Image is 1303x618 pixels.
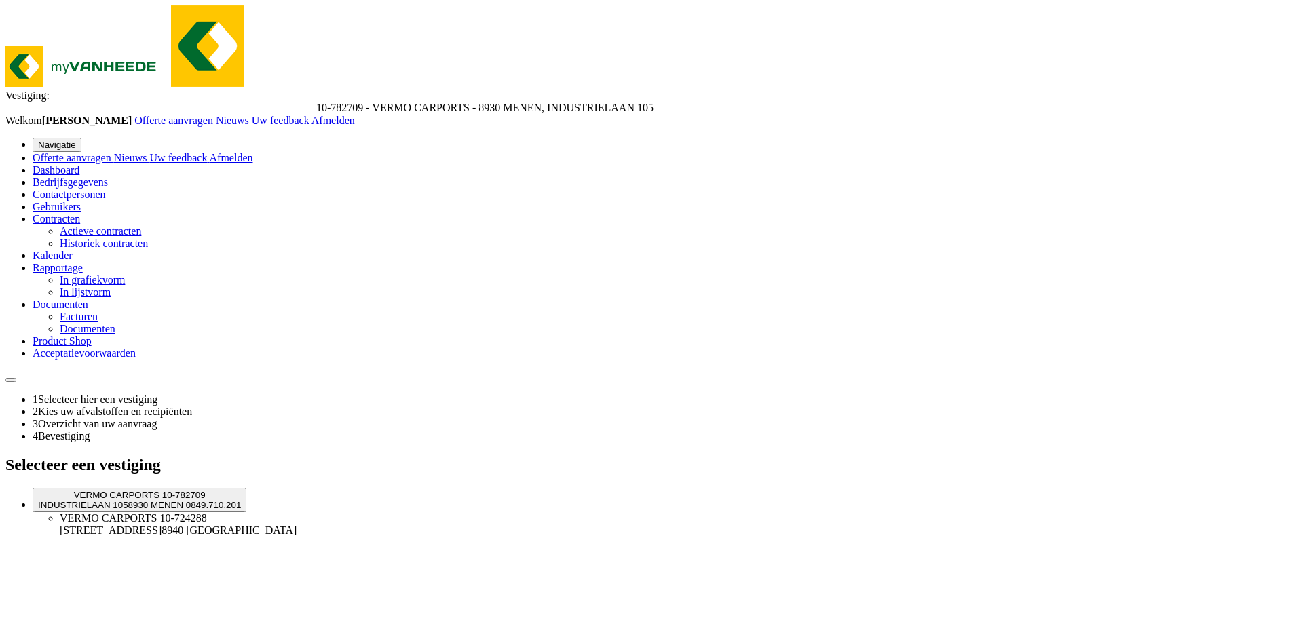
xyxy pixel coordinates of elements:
[33,201,81,212] a: Gebruikers
[252,115,309,126] span: Uw feedback
[33,176,108,188] a: Bedrijfsgegevens
[33,189,106,200] a: Contactpersonen
[74,490,159,500] span: VERMO CARPORTS
[160,512,207,524] span: 10-724288
[33,418,38,429] span: 3
[60,512,157,524] span: VERMO CARPORTS
[311,115,355,126] a: Afmelden
[33,250,73,261] a: Kalender
[134,115,216,126] a: Offerte aanvragen
[33,213,80,225] a: Contracten
[5,90,50,101] span: Vestiging:
[33,488,246,512] button: VERMO CARPORTS 10-782709 INDUSTRIELAAN 1058930 MENEN 0849.710.201
[38,393,157,405] span: Selecteer hier een vestiging
[33,393,38,405] span: 1
[33,335,92,347] a: Product Shop
[128,500,184,510] span: 8930 MENEN
[42,115,132,126] strong: [PERSON_NAME]
[162,524,297,536] span: 8940 [GEOGRAPHIC_DATA]
[33,298,88,310] a: Documenten
[38,430,90,442] span: Bevestiging
[33,406,38,417] span: 2
[150,152,210,163] a: Uw feedback
[5,115,134,126] span: Welkom
[5,456,1298,474] h2: Selecteer een vestiging
[33,138,81,152] button: Navigatie
[33,164,79,176] a: Dashboard
[38,500,128,510] span: INDUSTRIELAAN 105
[316,102,654,113] span: 10-782709 - VERMO CARPORTS - 8930 MENEN, INDUSTRIELAAN 105
[171,5,244,87] img: myVanheede
[186,500,242,510] span: 0849.710.201
[33,152,111,163] span: Offerte aanvragen
[33,152,114,163] a: Offerte aanvragen
[60,225,141,237] a: Actieve contracten
[60,274,125,286] a: In grafiekvorm
[114,152,147,163] span: Nieuws
[33,262,83,273] a: Rapportage
[38,406,192,417] span: Kies uw afvalstoffen en recipiënten
[216,115,252,126] a: Nieuws
[60,323,115,334] a: Documenten
[60,237,148,249] a: Historiek contracten
[60,524,162,536] span: [STREET_ADDRESS]
[38,418,157,429] span: Overzicht van uw aanvraag
[162,490,206,500] span: 10-782709
[216,115,249,126] span: Nieuws
[5,46,168,87] img: myVanheede
[114,152,150,163] a: Nieuws
[38,140,76,150] span: Navigatie
[60,311,98,322] a: Facturen
[60,286,111,298] a: In lijstvorm
[33,347,136,359] a: Acceptatievoorwaarden
[150,152,208,163] span: Uw feedback
[33,430,38,442] span: 4
[252,115,311,126] a: Uw feedback
[210,152,253,163] a: Afmelden
[134,115,213,126] span: Offerte aanvragen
